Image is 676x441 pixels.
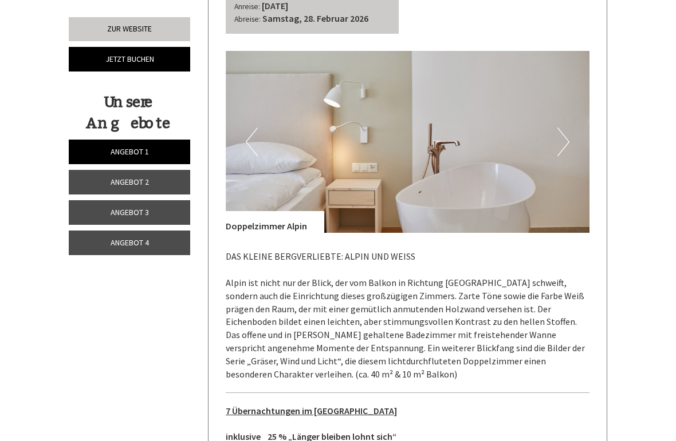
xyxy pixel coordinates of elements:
[246,128,258,156] button: Previous
[69,47,190,71] a: Jetzt buchen
[69,92,187,134] div: Unsere Angebote
[226,250,590,380] p: DAS KLEINE BERGVERLIEBTE: ALPIN UND WEISS Alpin ist nicht nur der Blick, der vom Balkon in Richtu...
[111,177,149,187] span: Angebot 2
[111,146,149,157] span: Angebot 1
[234,2,260,11] small: Anreise:
[262,13,368,24] b: Samstag, 28. Februar 2026
[69,17,190,41] a: Zur Website
[226,51,590,233] img: image
[557,128,569,156] button: Next
[226,211,324,233] div: Doppelzimmer Alpin
[234,14,261,24] small: Abreise:
[111,207,149,217] span: Angebot 3
[226,405,397,416] u: 7 Übernachtungen im [GEOGRAPHIC_DATA]
[111,237,149,248] span: Angebot 4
